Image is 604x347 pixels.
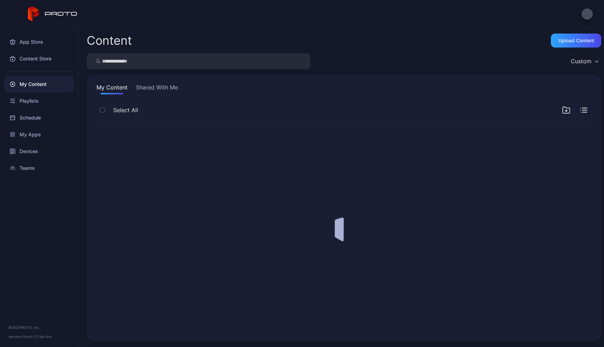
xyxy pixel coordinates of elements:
a: My Content [4,76,74,93]
a: App Store [4,34,74,50]
a: Devices [4,143,74,160]
a: Terms Of Service [23,334,52,339]
a: Schedule [4,109,74,126]
button: My Content [95,83,129,94]
span: Version • [8,334,23,339]
a: Playlists [4,93,74,109]
a: Content Store [4,50,74,67]
button: Custom [567,53,601,69]
button: Shared With Me [135,83,179,94]
a: Teams [4,160,74,176]
a: My Apps [4,126,74,143]
div: Content [87,35,132,46]
div: Upload Content [558,38,594,43]
div: © 2025 PROTO, Inc. [8,325,70,330]
span: Select All [113,106,138,114]
div: Custom [571,58,591,65]
button: Upload Content [551,34,601,48]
